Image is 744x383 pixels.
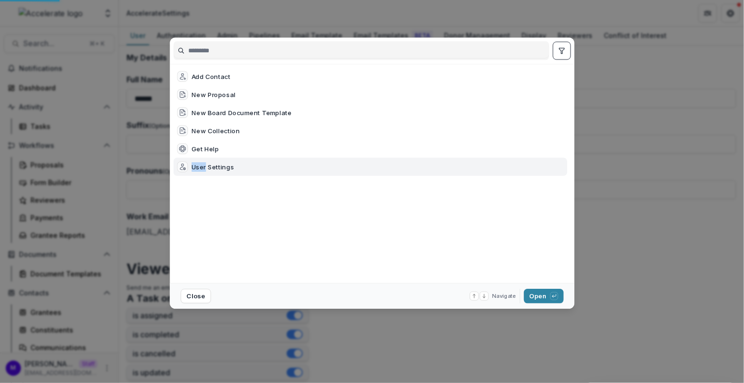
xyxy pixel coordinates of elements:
div: New Collection [192,126,240,136]
button: toggle filters [553,42,571,60]
div: New Proposal [192,90,236,99]
button: Open [524,289,564,303]
span: Navigate [492,292,516,300]
div: Get Help [192,144,219,154]
div: User Settings [192,162,234,172]
div: Add Contact [192,72,231,81]
button: Close [181,289,211,303]
div: New Board Document Template [192,108,292,118]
